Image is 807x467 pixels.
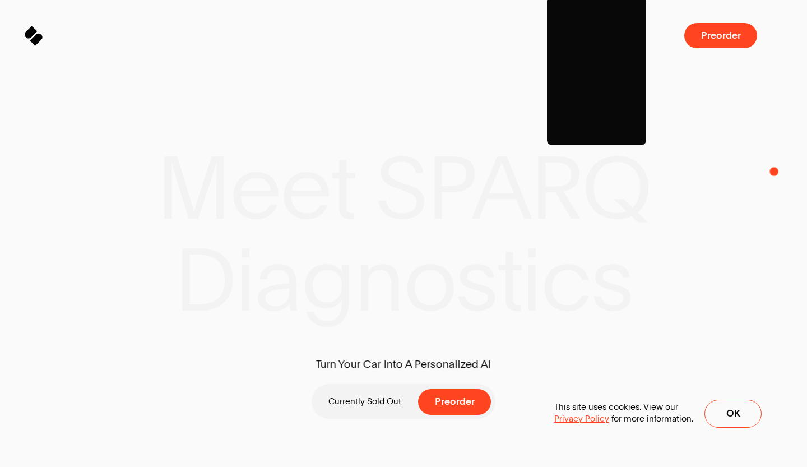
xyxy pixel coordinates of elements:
img: Product Shot of a SPARQ Diagnostics Device [675,133,774,219]
span: Preorder [701,31,740,41]
span: Turn Your Car Into A Personalized AI [296,357,512,372]
button: Preorder [418,389,491,414]
img: Range Rover Scenic Shot [161,127,260,276]
span: Ok [726,409,740,419]
button: Preorder a SPARQ Diagnostics Device [684,23,757,48]
a: Privacy Policy [554,413,609,425]
p: Currently Sold Out [328,396,401,408]
button: Ok [704,400,762,428]
p: This site uses cookies. View our for more information. [554,401,693,425]
span: Turn Your Car Into A Personalized AI [316,357,491,372]
span: Preorder [434,397,474,407]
